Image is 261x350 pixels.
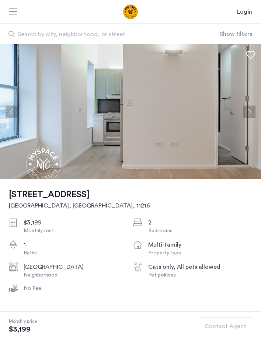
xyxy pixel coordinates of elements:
[18,30,194,39] span: Search by city, neighborhood, or street.
[148,262,252,271] div: Cats only, All pets allowed
[9,188,150,210] a: [STREET_ADDRESS][GEOGRAPHIC_DATA], [GEOGRAPHIC_DATA], 11216
[243,106,255,118] button: Next apartment
[9,201,150,210] h2: [GEOGRAPHIC_DATA], [GEOGRAPHIC_DATA] , 11216
[205,322,246,331] span: Contact Agent
[9,325,37,334] span: $3,199
[24,249,128,257] div: Baths
[148,240,252,249] div: multi-family
[94,4,167,19] a: Cazamio Logo
[24,240,128,249] div: 1
[24,262,128,271] div: [GEOGRAPHIC_DATA]
[24,285,128,292] div: No Fee
[148,227,252,234] div: Bedrooms
[9,188,150,201] h1: [STREET_ADDRESS]
[6,106,18,118] button: Previous apartment
[24,218,128,227] div: $3,199
[148,249,252,257] div: Property type
[237,7,252,16] a: Login
[24,227,128,234] div: Monthly rent
[9,318,37,325] span: Monthly price
[148,271,252,279] div: Pet policies
[148,218,252,227] div: 2
[199,318,252,335] button: button
[94,4,167,19] img: logo
[24,271,128,279] div: Neighborhood
[230,287,254,309] iframe: chat widget
[220,30,252,38] button: Show or hide filters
